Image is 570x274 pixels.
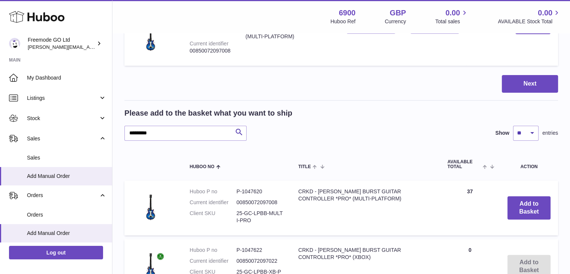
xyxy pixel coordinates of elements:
[132,188,169,226] img: CRKD - Les Paul BLUEBERRY BURST GUITAR CONTROLLER *PRO* (MULTI-PLATFORM)
[507,196,551,220] button: Add to Basket
[238,11,339,66] td: CRKD - [PERSON_NAME] BURST GUITAR CONTROLLER *PRO* (MULTI-PLATFORM)
[236,210,283,224] dd: 25-GC-LPBB-MULTI-PRO
[27,154,106,161] span: Sales
[27,135,99,142] span: Sales
[339,8,356,18] strong: 6900
[385,18,406,25] div: Currency
[190,199,236,206] dt: Current identifier
[390,8,406,18] strong: GBP
[27,173,106,180] span: Add Manual Order
[9,246,103,259] a: Log out
[236,257,283,265] dd: 00850072097022
[27,211,106,218] span: Orders
[440,181,500,235] td: 37
[236,199,283,206] dd: 00850072097008
[27,230,106,237] span: Add Manual Order
[435,8,468,25] a: 0.00 Total sales
[190,47,230,54] div: 00850072097008
[298,164,311,169] span: Title
[498,18,561,25] span: AVAILABLE Stock Total
[27,95,99,102] span: Listings
[190,247,236,254] dt: Huboo P no
[9,38,20,49] img: lenka.smikniarova@gioteck.com
[236,247,283,254] dd: P-1047622
[190,164,214,169] span: Huboo no
[190,188,236,195] dt: Huboo P no
[190,210,236,224] dt: Client SKU
[27,74,106,81] span: My Dashboard
[500,152,558,177] th: Action
[132,19,169,56] img: CRKD - Les Paul BLUEBERRY BURST GUITAR CONTROLLER *PRO* (MULTI-PLATFORM)
[27,192,99,199] span: Orders
[190,257,236,265] dt: Current identifier
[542,129,558,137] span: entries
[435,18,468,25] span: Total sales
[502,75,558,93] button: Next
[28,44,150,50] span: [PERSON_NAME][EMAIL_ADDRESS][DOMAIN_NAME]
[190,41,229,47] div: Current identifier
[538,8,552,18] span: 0.00
[498,8,561,25] a: 0.00 AVAILABLE Stock Total
[124,108,292,118] h2: Please add to the basket what you want to ship
[27,115,99,122] span: Stock
[447,160,481,169] span: AVAILABLE Total
[291,181,440,235] td: CRKD - [PERSON_NAME] BURST GUITAR CONTROLLER *PRO* (MULTI-PLATFORM)
[495,129,509,137] label: Show
[331,18,356,25] div: Huboo Ref
[236,188,283,195] dd: P-1047620
[28,36,95,51] div: Freemode GO Ltd
[446,8,460,18] span: 0.00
